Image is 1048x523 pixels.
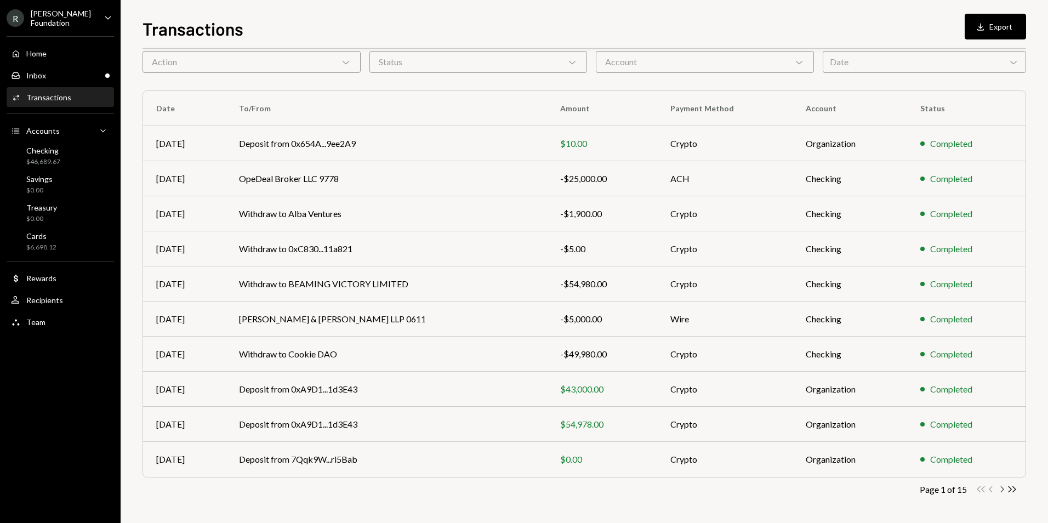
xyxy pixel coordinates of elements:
td: Deposit from 7Qqk9W...ri5Bab [226,442,547,477]
div: Date [823,51,1026,73]
td: Deposit from 0xA9D1...1d3E43 [226,372,547,407]
td: Crypto [657,126,793,161]
a: Treasury$0.00 [7,200,114,226]
a: Savings$0.00 [7,171,114,197]
td: Withdraw to BEAMING VICTORY LIMITED [226,266,547,302]
th: Amount [547,91,657,126]
td: Crypto [657,442,793,477]
a: Checking$46,689.67 [7,143,114,169]
div: Account [596,51,814,73]
div: [DATE] [156,242,213,255]
td: Crypto [657,231,793,266]
td: Checking [793,266,908,302]
th: Account [793,91,908,126]
a: Home [7,43,114,63]
th: Status [907,91,1026,126]
div: Action [143,51,361,73]
div: $0.00 [560,453,643,466]
div: Completed [930,207,972,220]
div: [DATE] [156,312,213,326]
div: Checking [26,146,60,155]
div: Transactions [26,93,71,102]
td: Withdraw to Alba Ventures [226,196,547,231]
td: Organization [793,372,908,407]
td: Withdraw to Cookie DAO [226,337,547,372]
a: Cards$6,698.12 [7,228,114,254]
div: Completed [930,137,972,150]
div: [DATE] [156,348,213,361]
div: $43,000.00 [560,383,643,396]
td: ACH [657,161,793,196]
a: Rewards [7,268,114,288]
div: -$5,000.00 [560,312,643,326]
th: To/From [226,91,547,126]
td: Crypto [657,407,793,442]
td: Organization [793,126,908,161]
td: Deposit from 0x654A...9ee2A9 [226,126,547,161]
div: Accounts [26,126,60,135]
h1: Transactions [143,18,243,39]
div: -$5.00 [560,242,643,255]
div: Rewards [26,274,56,283]
td: Wire [657,302,793,337]
div: [DATE] [156,277,213,291]
div: Completed [930,348,972,361]
td: Deposit from 0xA9D1...1d3E43 [226,407,547,442]
td: Checking [793,196,908,231]
div: R [7,9,24,27]
td: Crypto [657,266,793,302]
div: -$54,980.00 [560,277,643,291]
div: Completed [930,242,972,255]
div: [DATE] [156,137,213,150]
div: Completed [930,277,972,291]
div: Completed [930,312,972,326]
div: -$25,000.00 [560,172,643,185]
td: Checking [793,231,908,266]
a: Team [7,312,114,332]
div: [DATE] [156,383,213,396]
div: [DATE] [156,207,213,220]
a: Inbox [7,65,114,85]
div: Team [26,317,45,327]
th: Payment Method [657,91,793,126]
div: $0.00 [26,186,53,195]
td: OpeDeal Broker LLC 9778 [226,161,547,196]
td: Checking [793,337,908,372]
td: Withdraw to 0xC830...11a821 [226,231,547,266]
button: Export [965,14,1026,39]
a: Accounts [7,121,114,140]
div: $6,698.12 [26,243,56,252]
div: Inbox [26,71,46,80]
td: Checking [793,161,908,196]
td: Organization [793,442,908,477]
div: Completed [930,383,972,396]
td: Crypto [657,196,793,231]
div: Status [369,51,588,73]
div: [DATE] [156,453,213,466]
div: -$1,900.00 [560,207,643,220]
div: [DATE] [156,172,213,185]
td: Crypto [657,372,793,407]
td: Checking [793,302,908,337]
a: Transactions [7,87,114,107]
div: $10.00 [560,137,643,150]
a: Recipients [7,290,114,310]
div: Completed [930,453,972,466]
th: Date [143,91,226,126]
td: Crypto [657,337,793,372]
div: Cards [26,231,56,241]
div: [DATE] [156,418,213,431]
div: Recipients [26,295,63,305]
div: [PERSON_NAME] Foundation [31,9,95,27]
td: Organization [793,407,908,442]
div: Page 1 of 15 [920,484,967,494]
td: [PERSON_NAME] & [PERSON_NAME] LLP 0611 [226,302,547,337]
div: Completed [930,418,972,431]
div: Treasury [26,203,57,212]
div: $46,689.67 [26,157,60,167]
div: Home [26,49,47,58]
div: $54,978.00 [560,418,643,431]
div: Savings [26,174,53,184]
div: $0.00 [26,214,57,224]
div: Completed [930,172,972,185]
